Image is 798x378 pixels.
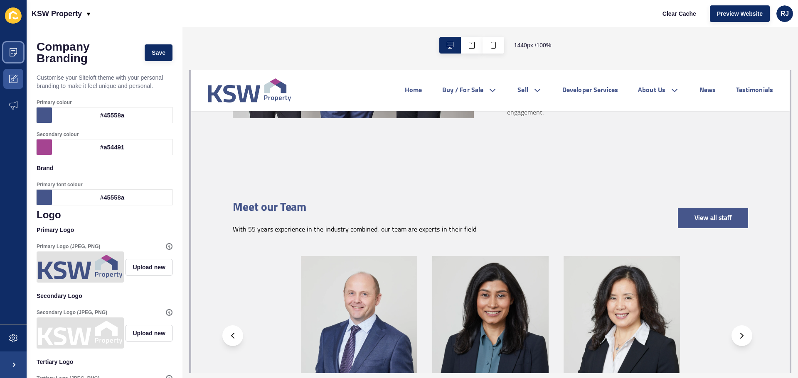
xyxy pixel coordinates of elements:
a: View all staff [487,138,557,158]
label: Primary font colour [37,181,83,188]
p: KSW Property [32,3,82,24]
img: Staff image [372,186,489,345]
label: Secondary Logo (JPEG, PNG) [37,309,107,316]
span: Save [152,49,165,57]
img: Staff image [110,186,226,345]
p: Secondary Logo [37,287,172,305]
button: Preview Website [710,5,770,22]
button: Save [145,44,172,61]
span: Upload new [133,263,165,271]
button: Upload new [126,259,172,276]
span: Preview Website [717,10,763,18]
label: Primary colour [37,99,72,106]
button: Upload new [126,325,172,341]
iframe: To enrich screen reader interactions, please activate Accessibility in Grammarly extension settings [191,70,790,373]
img: 4bcbab6cb857fc288ee43d333dc60d9a.png [38,253,122,281]
label: Primary Logo (JPEG, PNG) [37,243,100,250]
p: Brand [37,159,172,177]
img: Staff image [241,186,357,345]
label: Secondary colour [37,131,79,138]
span: Clear Cache [663,10,696,18]
button: Clear Cache [655,5,703,22]
img: 3d6f98f18efd4fd22bb8b6fbef0bf374.png [38,319,122,347]
h1: Company Branding [37,41,136,64]
div: #45558a [52,190,172,205]
div: #45558a [52,107,172,123]
p: Primary Logo [37,221,172,239]
span: RJ [781,10,789,18]
span: 1440 px / 100 % [514,41,552,49]
div: #a54491 [52,139,172,155]
p: Customise your Siteloft theme with your personal branding to make it feel unique and personal. [37,68,172,95]
span: Upload new [133,329,165,337]
p: Tertiary Logo [37,353,172,371]
h1: Logo [37,209,172,221]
